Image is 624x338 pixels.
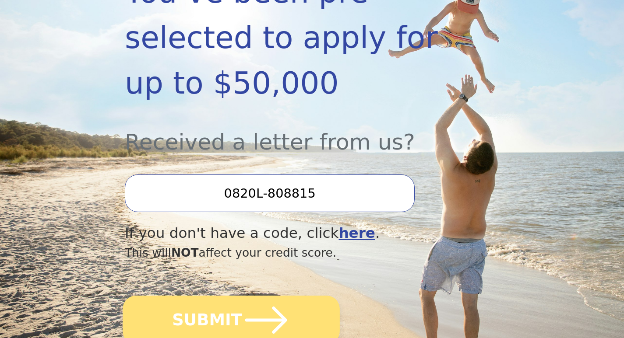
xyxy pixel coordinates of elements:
a: here [338,225,375,241]
div: Received a letter from us? [125,106,443,159]
div: If you don't have a code, click . [125,223,443,244]
span: NOT [171,246,199,259]
div: This will affect your credit score. [125,244,443,261]
input: Enter your Offer Code: [125,174,415,212]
